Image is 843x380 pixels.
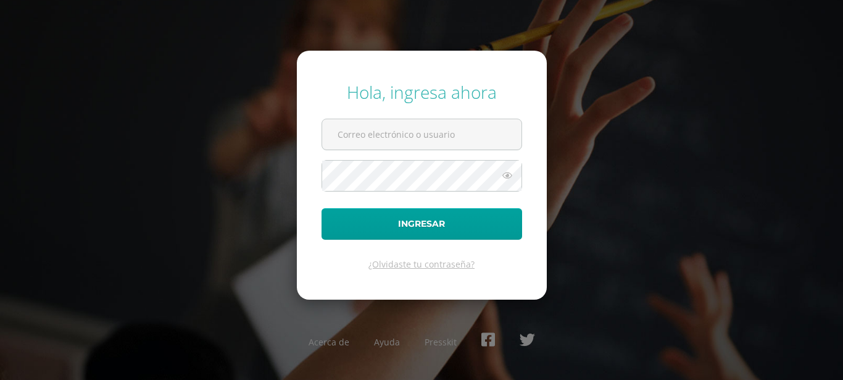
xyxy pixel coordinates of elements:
[309,336,349,348] a: Acerca de
[322,208,522,240] button: Ingresar
[322,119,521,150] input: Correo electrónico o usuario
[374,336,400,348] a: Ayuda
[368,258,475,270] a: ¿Olvidaste tu contraseña?
[322,80,522,104] div: Hola, ingresa ahora
[425,336,457,348] a: Presskit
